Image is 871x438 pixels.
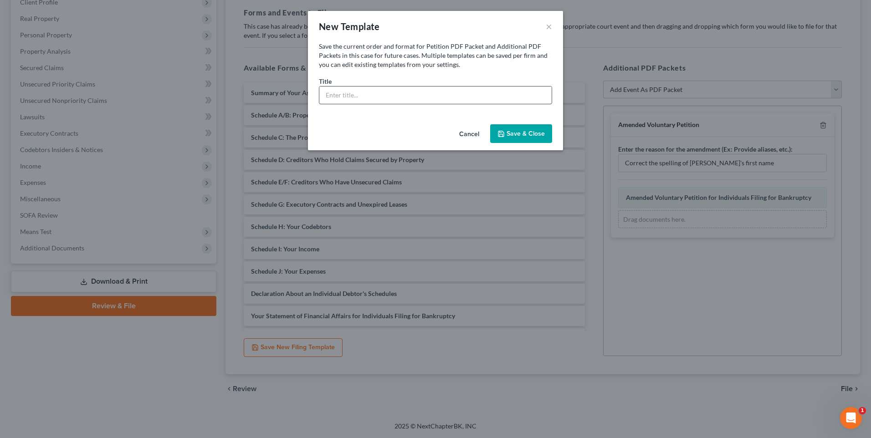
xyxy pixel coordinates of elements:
span: 1 [859,407,866,414]
div: New Template [319,20,380,33]
button: × [546,21,552,32]
button: Cancel [452,125,487,143]
span: Title [319,77,332,85]
iframe: Intercom live chat [840,407,862,429]
p: Save the current order and format for Petition PDF Packet and Additional PDF Packets in this case... [319,42,552,69]
input: Enter title... [319,87,552,104]
button: Save & Close [490,124,552,143]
